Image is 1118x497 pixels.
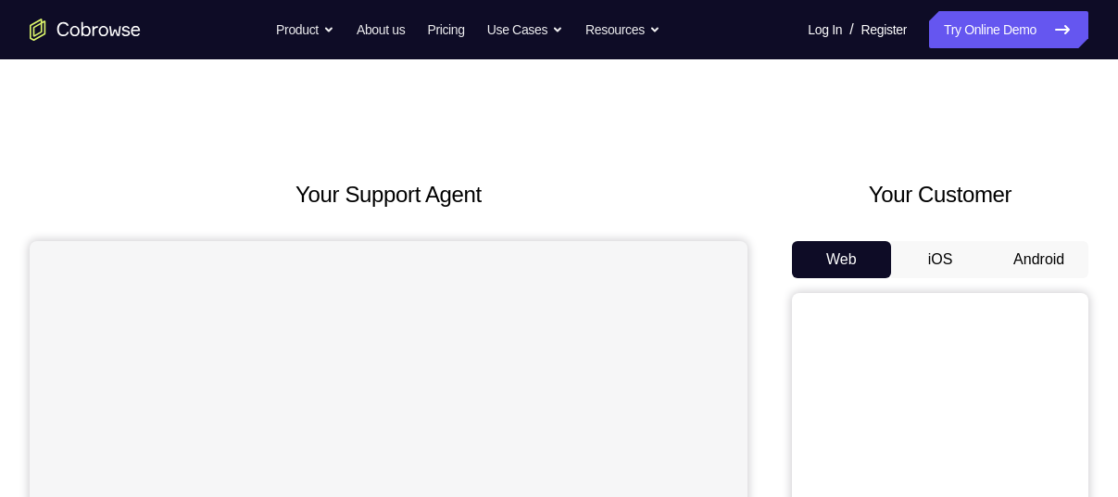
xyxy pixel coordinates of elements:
[30,19,141,41] a: Go to the home page
[427,11,464,48] a: Pricing
[487,11,563,48] button: Use Cases
[792,178,1088,211] h2: Your Customer
[808,11,842,48] a: Log In
[585,11,660,48] button: Resources
[989,241,1088,278] button: Android
[849,19,853,41] span: /
[861,11,907,48] a: Register
[357,11,405,48] a: About us
[30,178,747,211] h2: Your Support Agent
[929,11,1088,48] a: Try Online Demo
[891,241,990,278] button: iOS
[792,241,891,278] button: Web
[276,11,334,48] button: Product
